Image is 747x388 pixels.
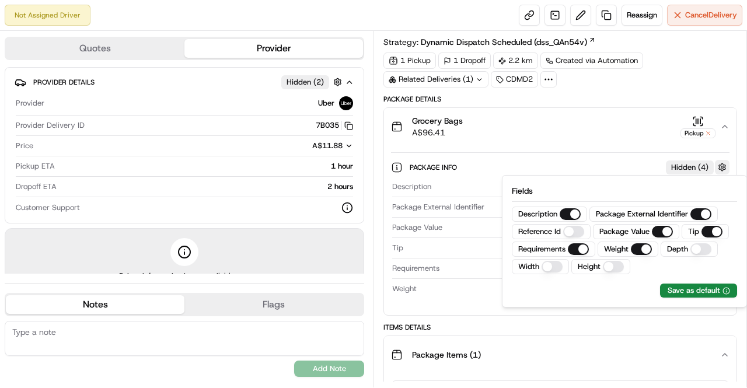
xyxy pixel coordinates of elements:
[392,263,439,274] span: Requirements
[493,53,538,69] div: 2.2 km
[622,5,662,26] button: Reassign
[667,244,688,254] label: Depth
[438,53,491,69] div: 1 Dropoff
[392,284,417,294] span: Weight
[518,226,561,237] label: Reference Id
[444,263,728,274] div: Photo Proof of Delivery
[184,39,363,58] button: Provider
[540,53,643,69] a: Created via Automation
[421,36,596,48] a: Dynamic Dispatch Scheduled (dss_QAn54v)
[578,261,601,272] label: Height
[318,98,334,109] span: Uber
[16,98,44,109] span: Provider
[412,115,463,127] span: Grocery Bags
[383,95,737,104] div: Package Details
[680,128,715,138] div: Pickup
[384,108,736,145] button: Grocery BagsA$96.41Pickup
[383,36,596,48] div: Strategy:
[287,77,324,88] span: Hidden ( 2 )
[392,222,442,233] span: Package Value
[392,243,403,253] span: Tip
[668,285,730,296] button: Save as default
[688,226,699,237] label: Tip
[491,71,538,88] div: CDMD2
[680,116,715,138] button: Pickup
[410,163,459,172] span: Package Info
[518,261,539,272] label: Width
[250,141,353,151] button: A$11.88
[412,127,463,138] span: A$96.41
[518,244,566,254] label: Requirements
[627,10,657,20] span: Reassign
[61,181,353,192] div: 2 hours
[6,39,184,58] button: Quotes
[604,244,629,254] label: Weight
[596,209,688,219] label: Package External Identifier
[421,36,587,48] span: Dynamic Dispatch Scheduled (dss_QAn54v)
[412,349,481,361] span: Package Items ( 1 )
[383,323,737,332] div: Items Details
[339,96,353,110] img: uber-new-logo.jpeg
[512,185,737,197] p: Fields
[392,181,431,192] span: Description
[281,75,345,89] button: Hidden (2)
[421,284,728,294] div: 10.065 kg
[384,336,736,373] button: Package Items (1)
[667,5,742,26] button: CancelDelivery
[33,78,95,87] span: Provider Details
[671,162,708,173] span: Hidden ( 4 )
[383,53,436,69] div: 1 Pickup
[383,71,488,88] div: Related Deliveries (1)
[119,271,250,281] span: Driver information is not available yet.
[660,284,737,298] button: Save as default
[489,202,728,212] div: 269690032
[312,141,343,151] span: A$11.88
[6,295,184,314] button: Notes
[16,141,33,151] span: Price
[16,120,85,131] span: Provider Delivery ID
[16,202,80,213] span: Customer Support
[316,120,353,131] button: 7B035
[16,181,57,192] span: Dropoff ETA
[16,161,55,172] span: Pickup ETA
[685,10,737,20] span: Cancel Delivery
[184,295,363,314] button: Flags
[599,226,650,237] label: Package Value
[518,209,557,219] label: Description
[392,202,484,212] span: Package External Identifier
[384,145,736,315] div: Grocery BagsA$96.41Pickup
[15,72,354,92] button: Provider DetailsHidden (2)
[60,161,353,172] div: 1 hour
[666,160,729,174] button: Hidden (4)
